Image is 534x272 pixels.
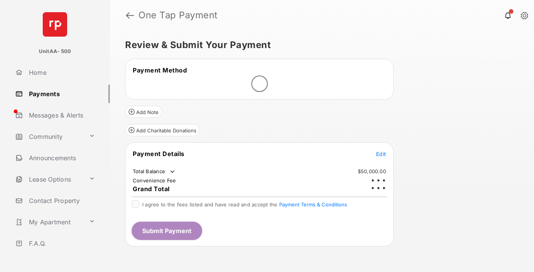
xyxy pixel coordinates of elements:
[279,201,347,208] button: I agree to the fees listed and have read and accept the
[357,168,386,175] td: $50,000.00
[376,150,386,158] button: Edit
[132,168,176,175] td: Total Balance
[39,48,71,55] p: UnitAA- 500
[43,12,67,37] img: svg+xml;base64,PHN2ZyB4bWxucz0iaHR0cDovL3d3dy53My5vcmcvMjAwMC9zdmciIHdpZHRoPSI2NCIgaGVpZ2h0PSI2NC...
[125,124,200,136] button: Add Charitable Donations
[12,127,86,146] a: Community
[12,106,110,124] a: Messages & Alerts
[376,151,386,157] span: Edit
[125,106,162,118] button: Add Note
[12,63,110,82] a: Home
[12,170,86,188] a: Lease Options
[132,222,202,240] button: Submit Payment
[138,11,218,20] strong: One Tap Payment
[12,85,110,103] a: Payments
[12,234,110,253] a: F.A.Q.
[133,150,185,158] span: Payment Details
[142,201,347,208] span: I agree to the fees listed and have read and accept the
[12,192,110,210] a: Contact Property
[133,185,170,193] span: Grand Total
[12,213,86,231] a: My Apartment
[133,66,187,74] span: Payment Method
[125,40,513,50] h5: Review & Submit Your Payment
[12,149,110,167] a: Announcements
[132,177,177,184] td: Convenience Fee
